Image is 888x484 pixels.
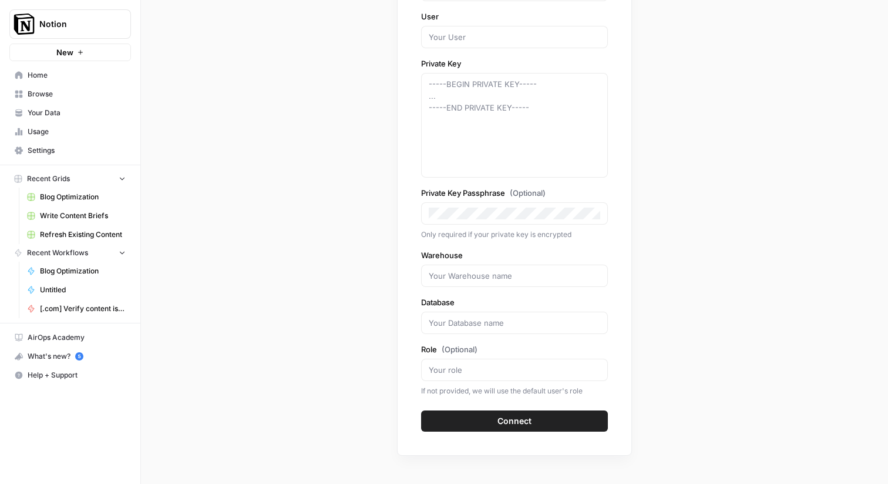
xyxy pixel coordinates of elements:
span: Untitled [40,285,126,295]
span: (Optional) [442,343,477,355]
a: Refresh Existing Content [22,225,131,244]
button: What's new? 5 [9,347,131,366]
img: Notion Logo [14,14,35,35]
span: Browse [28,89,126,99]
span: New [56,46,73,58]
button: Help + Support [9,366,131,385]
span: (Optional) [510,187,546,199]
span: AirOps Academy [28,332,126,343]
label: Warehouse [421,249,608,261]
span: Settings [28,145,126,156]
input: Your User [429,31,600,43]
input: Your Warehouse name [429,270,600,282]
div: If not provided, we will use the default user's role [421,386,608,396]
label: User [421,11,608,22]
input: Your role [429,364,600,376]
button: Connect [421,410,608,432]
button: Recent Workflows [9,244,131,262]
span: Blog Optimization [40,192,126,202]
span: Refresh Existing Content [40,229,126,240]
a: [.com] Verify content is discoverable / indexed [22,299,131,318]
a: Home [9,66,131,85]
label: Database [421,296,608,308]
input: Your Database name [429,317,600,329]
label: Private Key Passphrase [421,187,608,199]
a: Browse [9,85,131,104]
span: Blog Optimization [40,266,126,276]
span: Help + Support [28,370,126,380]
span: Your Data [28,108,126,118]
span: Write Content Briefs [40,211,126,221]
button: Workspace: Notion [9,9,131,39]
span: Recent Workflows [27,248,88,258]
a: Usage [9,122,131,141]
a: Your Data [9,104,131,122]
a: Blog Optimization [22,188,131,206]
span: Connect [497,415,532,427]
span: Usage [28,126,126,137]
button: New [9,44,131,61]
span: [.com] Verify content is discoverable / indexed [40,303,126,314]
span: Notion [39,18,110,30]
a: 5 [75,352,83,361]
a: AirOps Academy [9,328,131,347]
span: Recent Grids [27,173,70,184]
span: Home [28,70,126,81]
div: What's new? [10,348,130,365]
label: Role [421,343,608,355]
a: Write Content Briefs [22,206,131,225]
button: Recent Grids [9,170,131,188]
div: Only required if your private key is encrypted [421,229,608,240]
a: Blog Optimization [22,262,131,281]
text: 5 [78,353,80,359]
label: Private Key [421,58,608,69]
a: Untitled [22,281,131,299]
a: Settings [9,141,131,160]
